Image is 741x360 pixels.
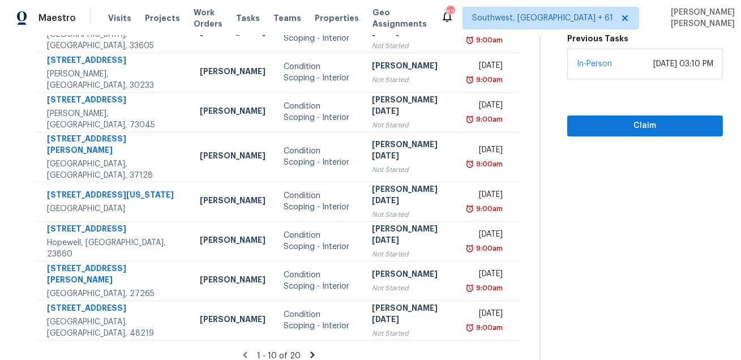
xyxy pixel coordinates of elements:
div: [STREET_ADDRESS] [47,54,182,68]
span: Visits [108,12,131,24]
div: Condition Scoping - Interior [284,269,353,292]
div: [PERSON_NAME] [200,274,265,288]
div: [PERSON_NAME][DATE] [372,223,451,248]
div: [PERSON_NAME][DATE] [372,302,451,328]
div: [PERSON_NAME], [GEOGRAPHIC_DATA], 73045 [47,108,182,131]
span: Teams [273,12,301,24]
div: [DATE] 03:10 PM [653,58,713,70]
div: Condition Scoping - Interior [284,61,353,84]
img: Overdue Alarm Icon [465,322,474,333]
div: [GEOGRAPHIC_DATA], [GEOGRAPHIC_DATA], 48219 [47,316,182,339]
div: [DATE] [469,60,503,74]
div: [GEOGRAPHIC_DATA], 27265 [47,288,182,299]
div: 9:00am [474,282,503,294]
div: [GEOGRAPHIC_DATA], [GEOGRAPHIC_DATA], 33605 [47,29,182,52]
div: Not Started [372,164,451,175]
div: [PERSON_NAME] [200,105,265,119]
div: Not Started [372,40,451,52]
div: [PERSON_NAME][DATE] [372,139,451,164]
div: 9:00am [474,158,503,170]
span: Projects [145,12,180,24]
div: [PERSON_NAME] [372,268,451,282]
div: [GEOGRAPHIC_DATA], [GEOGRAPHIC_DATA], 37128 [47,158,182,181]
a: In-Person [577,60,612,68]
div: Condition Scoping - Interior [284,145,353,168]
div: [STREET_ADDRESS] [47,302,182,316]
div: Condition Scoping - Interior [284,101,353,123]
div: Condition Scoping - Interior [284,190,353,213]
div: 9:00am [474,74,503,85]
div: [PERSON_NAME] [200,234,265,248]
div: [PERSON_NAME] [372,60,451,74]
button: Claim [567,115,723,136]
div: [STREET_ADDRESS] [47,94,182,108]
div: Not Started [372,282,451,294]
div: Hopewell, [GEOGRAPHIC_DATA], 23860 [47,237,182,260]
img: Overdue Alarm Icon [465,35,474,46]
div: [PERSON_NAME], [GEOGRAPHIC_DATA], 30233 [47,68,182,91]
div: [DATE] [469,268,503,282]
div: [DATE] [469,100,503,114]
div: 9:00am [474,243,503,254]
div: [PERSON_NAME][DATE] [372,183,451,209]
div: Not Started [372,328,451,339]
div: 9:00am [474,203,503,215]
div: [DATE] [469,189,503,203]
div: [STREET_ADDRESS] [47,223,182,237]
div: [PERSON_NAME] [200,195,265,209]
div: [STREET_ADDRESS][US_STATE] [47,189,182,203]
div: [PERSON_NAME] [200,150,265,164]
img: Overdue Alarm Icon [465,243,474,254]
span: Geo Assignments [372,7,427,29]
div: [PERSON_NAME][DATE] [372,94,451,119]
div: Not Started [372,74,451,85]
span: 1 - 10 of 20 [257,352,301,360]
span: Southwest, [GEOGRAPHIC_DATA] + 61 [472,12,613,24]
img: Overdue Alarm Icon [465,114,474,125]
span: Tasks [236,14,260,22]
span: Work Orders [194,7,222,29]
span: Claim [576,119,714,133]
div: [DATE] [469,229,503,243]
div: Not Started [372,119,451,131]
div: [STREET_ADDRESS][PERSON_NAME] [47,133,182,158]
div: [PERSON_NAME] [200,314,265,328]
img: Overdue Alarm Icon [465,282,474,294]
div: Condition Scoping - Interior [284,309,353,332]
div: Not Started [372,209,451,220]
div: [PERSON_NAME] [200,66,265,80]
span: Properties [315,12,359,24]
span: Maestro [38,12,76,24]
div: Not Started [372,248,451,260]
div: 824 [446,7,454,18]
img: Overdue Alarm Icon [465,74,474,85]
div: [STREET_ADDRESS][PERSON_NAME] [47,263,182,288]
h5: Previous Tasks [567,33,723,44]
div: 9:00am [474,114,503,125]
img: Overdue Alarm Icon [465,158,474,170]
img: Overdue Alarm Icon [465,203,474,215]
span: [PERSON_NAME] [PERSON_NAME] [666,7,735,29]
div: 9:00am [474,35,503,46]
div: [GEOGRAPHIC_DATA] [47,203,182,215]
div: 9:00am [474,322,503,333]
div: Condition Scoping - Interior [284,230,353,252]
div: [DATE] [469,308,503,322]
div: [DATE] [469,144,503,158]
